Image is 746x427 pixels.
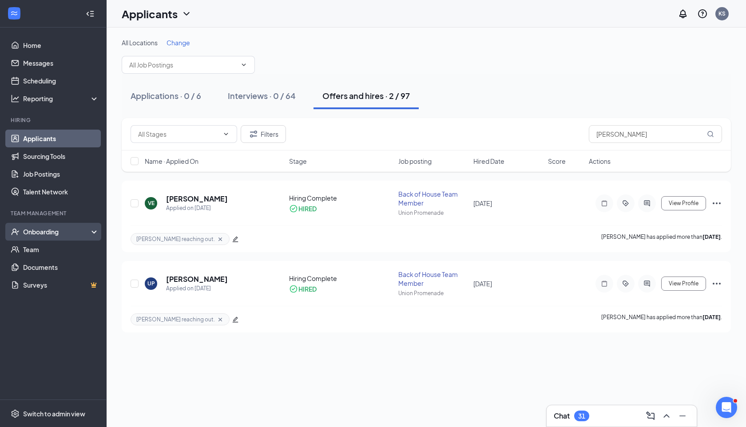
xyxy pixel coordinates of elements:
svg: ActiveTag [620,280,631,287]
svg: Note [599,200,610,207]
h3: Chat [554,411,570,421]
div: Hiring [11,116,97,124]
svg: ChevronUp [661,411,672,421]
b: [DATE] [702,233,721,240]
svg: Collapse [86,9,95,18]
div: UP [147,280,155,287]
span: Stage [289,157,307,166]
div: Applied on [DATE] [166,284,228,293]
span: Change [167,39,190,47]
div: Applications · 0 / 6 [131,90,201,101]
a: Home [23,36,99,54]
svg: Cross [217,236,224,243]
h1: Applicants [122,6,178,21]
input: All Stages [138,129,219,139]
button: Minimize [675,409,690,423]
svg: Analysis [11,94,20,103]
span: edit [232,236,238,242]
span: [PERSON_NAME] reaching out. [136,235,215,243]
svg: UserCheck [11,227,20,236]
svg: QuestionInfo [697,8,708,19]
svg: ChevronDown [222,130,230,138]
span: Actions [589,157,611,166]
svg: CheckmarkCircle [289,285,298,293]
svg: Settings [11,409,20,418]
button: Filter Filters [241,125,286,143]
svg: Filter [248,129,259,139]
div: Union Promenade [398,289,468,297]
a: Documents [23,258,99,276]
svg: ChevronDown [240,61,247,68]
input: All Job Postings [129,60,237,70]
div: Applied on [DATE] [166,204,228,213]
div: Interviews · 0 / 64 [228,90,296,101]
a: Messages [23,54,99,72]
a: Talent Network [23,183,99,201]
span: [DATE] [473,199,492,207]
div: Switch to admin view [23,409,85,418]
span: Name · Applied On [145,157,198,166]
iframe: Intercom live chat [716,397,737,418]
div: Reporting [23,94,99,103]
h5: [PERSON_NAME] [166,194,228,204]
span: Score [548,157,566,166]
span: [PERSON_NAME] reaching out. [136,316,215,323]
div: Onboarding [23,227,91,236]
svg: MagnifyingGlass [707,130,714,138]
svg: Ellipses [711,198,722,209]
svg: WorkstreamLogo [10,9,19,18]
button: View Profile [661,196,706,210]
span: [DATE] [473,280,492,288]
div: Back of House Team Member [398,270,468,288]
span: Hired Date [473,157,504,166]
svg: ActiveChat [642,280,652,287]
div: KS [718,10,726,17]
div: 31 [578,412,585,420]
a: SurveysCrown [23,276,99,294]
div: Hiring Complete [289,194,393,202]
div: Hiring Complete [289,274,393,283]
svg: Ellipses [711,278,722,289]
button: ChevronUp [659,409,674,423]
button: ComposeMessage [643,409,658,423]
svg: CheckmarkCircle [289,204,298,213]
div: VE [148,199,155,207]
span: edit [232,316,238,323]
div: Offers and hires · 2 / 97 [322,90,410,101]
button: View Profile [661,277,706,291]
a: Job Postings [23,165,99,183]
span: View Profile [669,200,698,206]
svg: ChevronDown [181,8,192,19]
a: Scheduling [23,72,99,90]
svg: ComposeMessage [645,411,656,421]
p: [PERSON_NAME] has applied more than . [601,313,722,325]
svg: Minimize [677,411,688,421]
div: Union Promenade [398,209,468,217]
h5: [PERSON_NAME] [166,274,228,284]
b: [DATE] [702,314,721,320]
span: View Profile [669,281,698,287]
input: Search in offers and hires [589,125,722,143]
svg: Cross [217,316,224,323]
div: Back of House Team Member [398,190,468,207]
svg: Notifications [678,8,688,19]
p: [PERSON_NAME] has applied more than . [601,233,722,245]
svg: ActiveChat [642,200,652,207]
svg: Note [599,280,610,287]
svg: ActiveTag [620,200,631,207]
div: HIRED [298,285,317,293]
span: Job posting [398,157,432,166]
a: Sourcing Tools [23,147,99,165]
span: All Locations [122,39,158,47]
div: HIRED [298,204,317,213]
a: Team [23,241,99,258]
div: Team Management [11,210,97,217]
a: Applicants [23,130,99,147]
